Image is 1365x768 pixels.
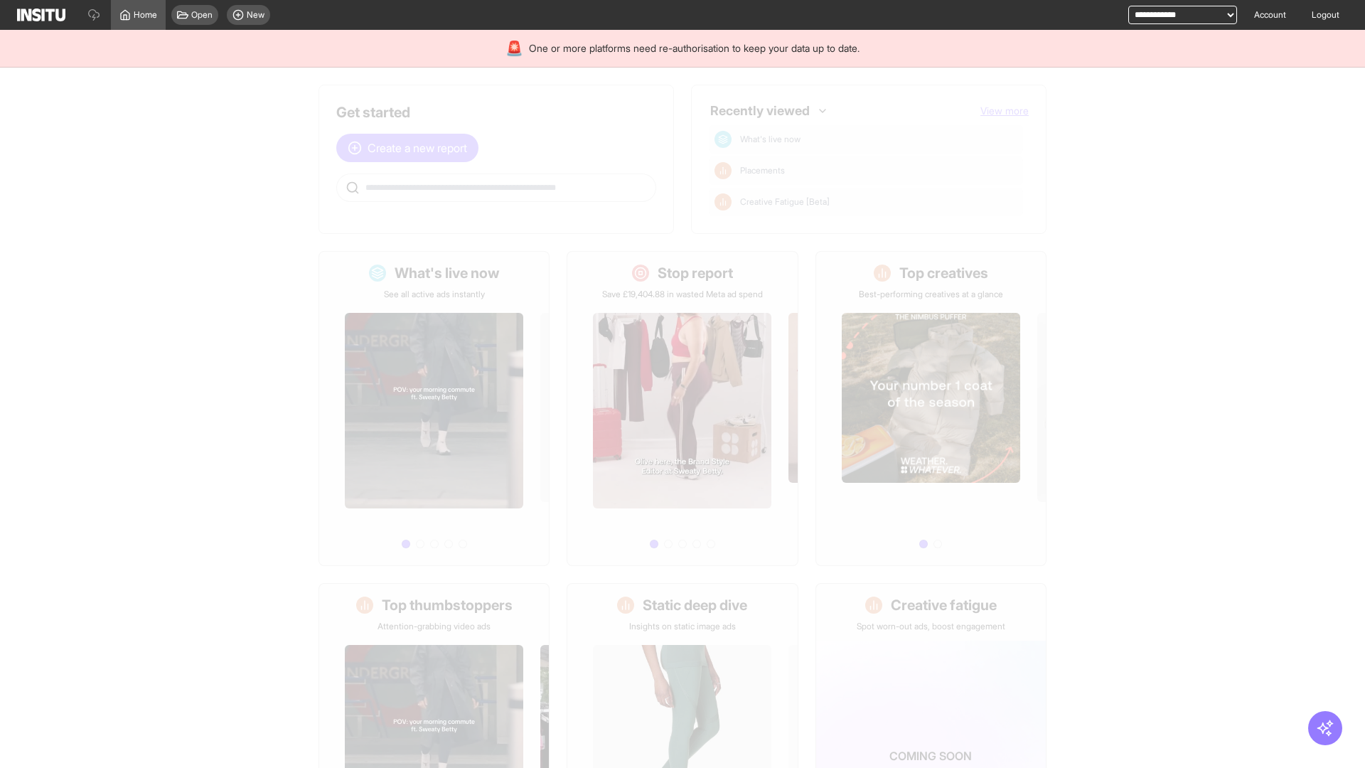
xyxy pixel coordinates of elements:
span: New [247,9,264,21]
span: One or more platforms need re-authorisation to keep your data up to date. [529,41,860,55]
span: Home [134,9,157,21]
img: Logo [17,9,65,21]
span: Open [191,9,213,21]
div: 🚨 [505,38,523,58]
